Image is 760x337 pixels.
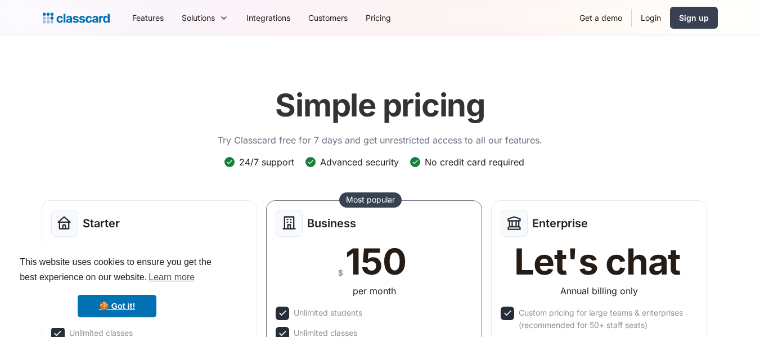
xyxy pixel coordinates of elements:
a: learn more about cookies [147,269,196,286]
p: Try Classcard free for 7 days and get unrestricted access to all our features. [218,133,542,147]
a: Customers [299,5,357,30]
a: Integrations [237,5,299,30]
div: 150 [345,244,406,280]
div: per month [353,284,396,298]
h1: Simple pricing [275,87,485,124]
h2: Enterprise [532,217,588,230]
div: $ [338,266,343,280]
div: Sign up [679,12,709,24]
div: cookieconsent [9,245,225,328]
a: Sign up [670,7,718,29]
div: Unlimited students [294,307,362,319]
a: Get a demo [570,5,631,30]
h2: Business [307,217,356,230]
div: 100 [120,244,182,280]
div: Custom pricing for large teams & enterprises (recommended for 50+ staff seats) [519,307,695,331]
div: Solutions [173,5,237,30]
div: Advanced security [320,156,399,168]
a: Login [632,5,670,30]
div: Let's chat [514,244,681,280]
h2: Starter [83,217,120,230]
a: Features [123,5,173,30]
div: 24/7 support [239,156,294,168]
a: home [43,10,110,26]
a: dismiss cookie message [78,295,156,317]
div: Most popular [346,194,395,205]
a: Pricing [357,5,400,30]
div: Annual billing only [560,284,638,298]
div: Solutions [182,12,215,24]
div: No credit card required [425,156,524,168]
span: This website uses cookies to ensure you get the best experience on our website. [20,255,214,286]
